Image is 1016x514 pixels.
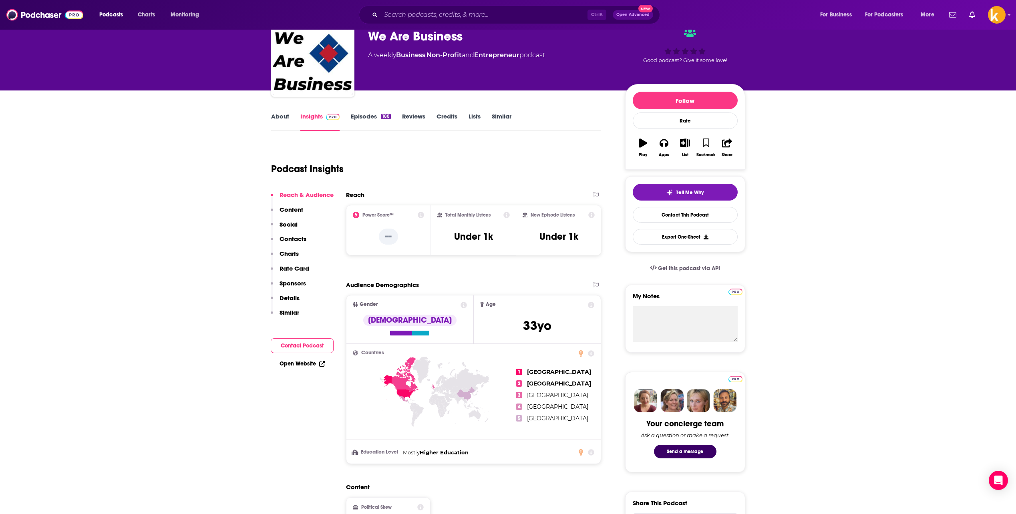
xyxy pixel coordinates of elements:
img: Podchaser Pro [326,114,340,120]
h2: Content [346,483,595,491]
p: Similar [280,309,299,316]
span: Get this podcast via API [658,265,720,272]
p: Rate Card [280,265,309,272]
p: Details [280,294,300,302]
img: Jon Profile [713,389,736,412]
h2: Total Monthly Listens [445,212,491,218]
a: Lists [469,112,481,131]
span: 4 [516,404,522,410]
img: Jules Profile [687,389,710,412]
button: Show profile menu [988,6,1006,24]
span: More [921,9,934,20]
button: open menu [815,8,862,21]
img: tell me why sparkle [666,189,673,196]
span: [GEOGRAPHIC_DATA] [527,368,591,375]
div: Bookmark [696,153,715,157]
button: Export One-Sheet [633,229,738,245]
a: Show notifications dropdown [966,8,978,22]
img: Podchaser Pro [728,376,742,382]
p: Charts [280,250,299,257]
button: Share [716,133,737,162]
div: Good podcast? Give it some love! [625,21,745,70]
span: Logged in as sshawan [988,6,1006,24]
p: Contacts [280,235,306,243]
span: Monitoring [171,9,199,20]
img: Barbara Profile [660,389,684,412]
button: Details [271,294,300,309]
div: Your concierge team [646,419,724,429]
div: Share [722,153,732,157]
h2: Audience Demographics [346,281,419,289]
div: A weekly podcast [368,50,545,60]
button: List [674,133,695,162]
div: Apps [659,153,669,157]
button: Rate Card [271,265,309,279]
p: -- [379,229,398,245]
h3: Under 1k [454,231,493,243]
span: Countries [361,350,384,355]
h3: Under 1k [539,231,578,243]
a: InsightsPodchaser Pro [300,112,340,131]
label: My Notes [633,292,738,306]
button: Contact Podcast [271,338,334,353]
span: For Business [820,9,852,20]
span: 2 [516,380,522,387]
button: open menu [915,8,944,21]
input: Search podcasts, credits, & more... [381,8,587,21]
a: Business [396,51,425,59]
span: 5 [516,415,522,422]
button: Charts [271,250,299,265]
a: Get this podcast via API [644,259,727,278]
span: Tell Me Why [676,189,704,196]
a: Charts [133,8,160,21]
a: Contact This Podcast [633,207,738,223]
button: Play [633,133,654,162]
p: Sponsors [280,279,306,287]
h3: Education Level [353,450,400,455]
button: Send a message [654,445,716,458]
img: Podchaser - Follow, Share and Rate Podcasts [6,7,83,22]
a: Pro website [728,287,742,295]
span: Age [486,302,496,307]
button: open menu [94,8,133,21]
button: open menu [860,8,915,21]
button: Sponsors [271,279,306,294]
h2: Reach [346,191,364,199]
span: , [425,51,427,59]
h2: Political Skew [361,504,392,510]
span: For Podcasters [865,9,903,20]
span: Good podcast? Give it some love! [643,57,727,63]
span: Higher Education [420,449,469,456]
span: New [638,5,653,12]
div: Play [639,153,647,157]
span: Mostly [403,449,420,456]
img: We Are Business [273,15,353,95]
p: Content [280,206,303,213]
a: Credits [437,112,457,131]
span: Charts [138,9,155,20]
button: Social [271,221,298,235]
p: Reach & Audience [280,191,334,199]
span: [GEOGRAPHIC_DATA] [527,380,591,387]
a: Reviews [402,112,425,131]
div: Open Intercom Messenger [989,471,1008,490]
div: List [682,153,688,157]
button: Open AdvancedNew [613,10,653,20]
h1: Podcast Insights [271,163,344,175]
a: Entrepreneur [474,51,519,59]
span: [GEOGRAPHIC_DATA] [527,415,588,422]
a: Pro website [728,375,742,382]
span: 1 [516,369,522,375]
button: Contacts [271,235,306,250]
div: 188 [381,114,390,119]
h3: Share This Podcast [633,499,687,507]
span: [GEOGRAPHIC_DATA] [527,392,588,399]
h2: Power Score™ [362,212,394,218]
p: Social [280,221,298,228]
button: Similar [271,309,299,323]
a: Similar [492,112,511,131]
a: Episodes188 [351,112,390,131]
div: [DEMOGRAPHIC_DATA] [363,315,457,326]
